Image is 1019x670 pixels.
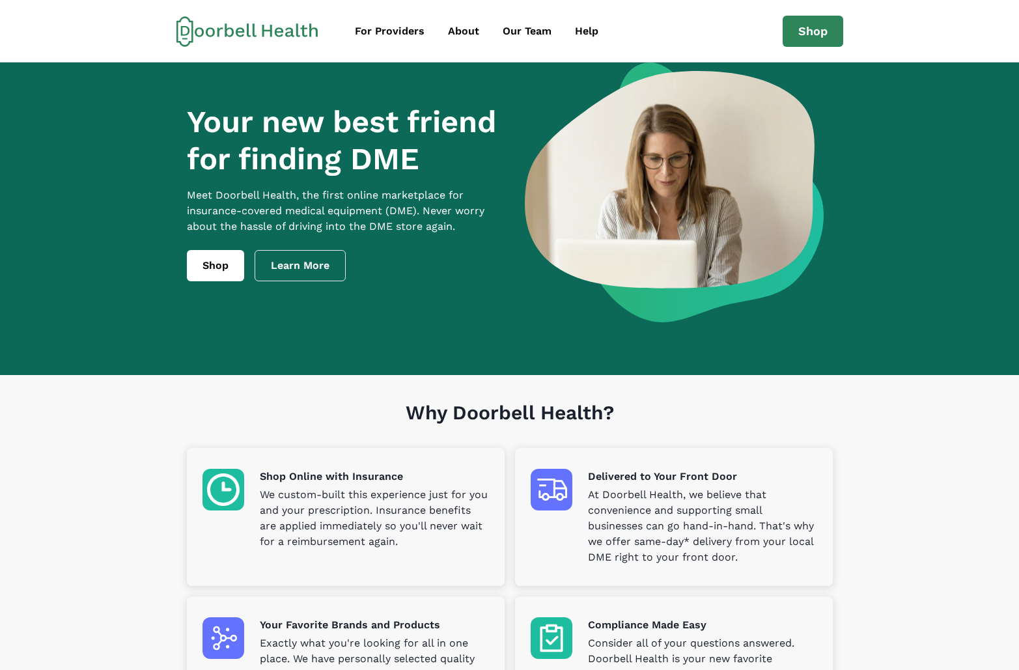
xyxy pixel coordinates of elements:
[187,188,503,234] p: Meet Doorbell Health, the first online marketplace for insurance-covered medical equipment (DME)....
[187,250,244,281] a: Shop
[588,469,817,484] p: Delivered to Your Front Door
[492,18,562,44] a: Our Team
[260,469,489,484] p: Shop Online with Insurance
[187,401,833,448] h1: Why Doorbell Health?
[588,617,817,633] p: Compliance Made Easy
[531,469,572,510] img: Delivered to Your Front Door icon
[202,469,244,510] img: Shop Online with Insurance icon
[255,250,346,281] a: Learn More
[531,617,572,659] img: Compliance Made Easy icon
[187,104,503,177] h1: Your new best friend for finding DME
[260,487,489,550] p: We custom-built this experience just for you and your prescription. Insurance benefits are applie...
[588,487,817,565] p: At Doorbell Health, we believe that convenience and supporting small businesses can go hand-in-ha...
[565,18,609,44] a: Help
[438,18,490,44] a: About
[202,617,244,659] img: Your Favorite Brands and Products icon
[783,16,843,47] a: Shop
[575,23,598,39] div: Help
[525,63,824,322] img: a woman looking at a computer
[344,18,435,44] a: For Providers
[260,617,489,633] p: Your Favorite Brands and Products
[503,23,551,39] div: Our Team
[448,23,479,39] div: About
[355,23,425,39] div: For Providers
